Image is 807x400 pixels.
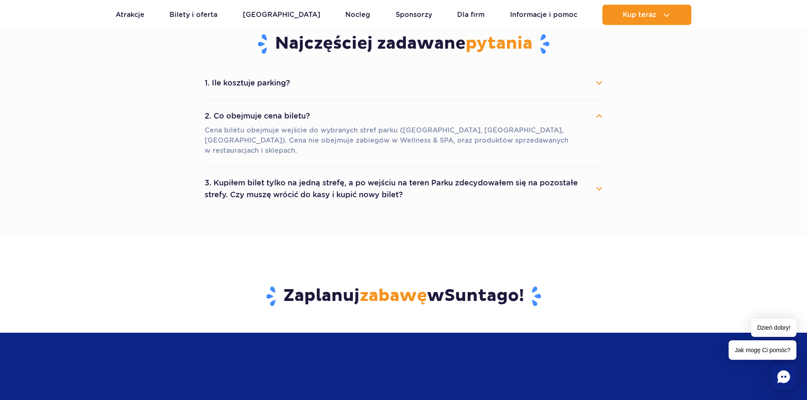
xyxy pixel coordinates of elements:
[751,319,796,337] span: Dzień dobry!
[729,340,796,360] span: Jak mogę Ci pomóc?
[510,5,577,25] a: Informacje i pomoc
[243,5,320,25] a: [GEOGRAPHIC_DATA]
[205,33,603,55] h3: Najczęściej zadawane
[623,11,656,19] span: Kup teraz
[205,174,603,204] button: 3. Kupiłem bilet tylko na jedną strefę, a po wejściu na teren Parku zdecydowałem się na pozostałe...
[205,107,603,125] button: 2. Co obejmuje cena biletu?
[457,5,485,25] a: Dla firm
[396,5,432,25] a: Sponsorzy
[444,285,519,306] span: Suntago
[205,74,603,92] button: 1. Ile kosztuje parking?
[360,285,427,306] span: zabawę
[345,5,370,25] a: Nocleg
[205,125,603,156] p: Cena biletu obejmuje wejście do wybranych stref parku ([GEOGRAPHIC_DATA], [GEOGRAPHIC_DATA], [GEO...
[155,285,652,307] h3: Zaplanuj w !
[116,5,144,25] a: Atrakcje
[771,364,796,389] div: Chat
[602,5,691,25] button: Kup teraz
[169,5,217,25] a: Bilety i oferta
[466,33,532,54] span: pytania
